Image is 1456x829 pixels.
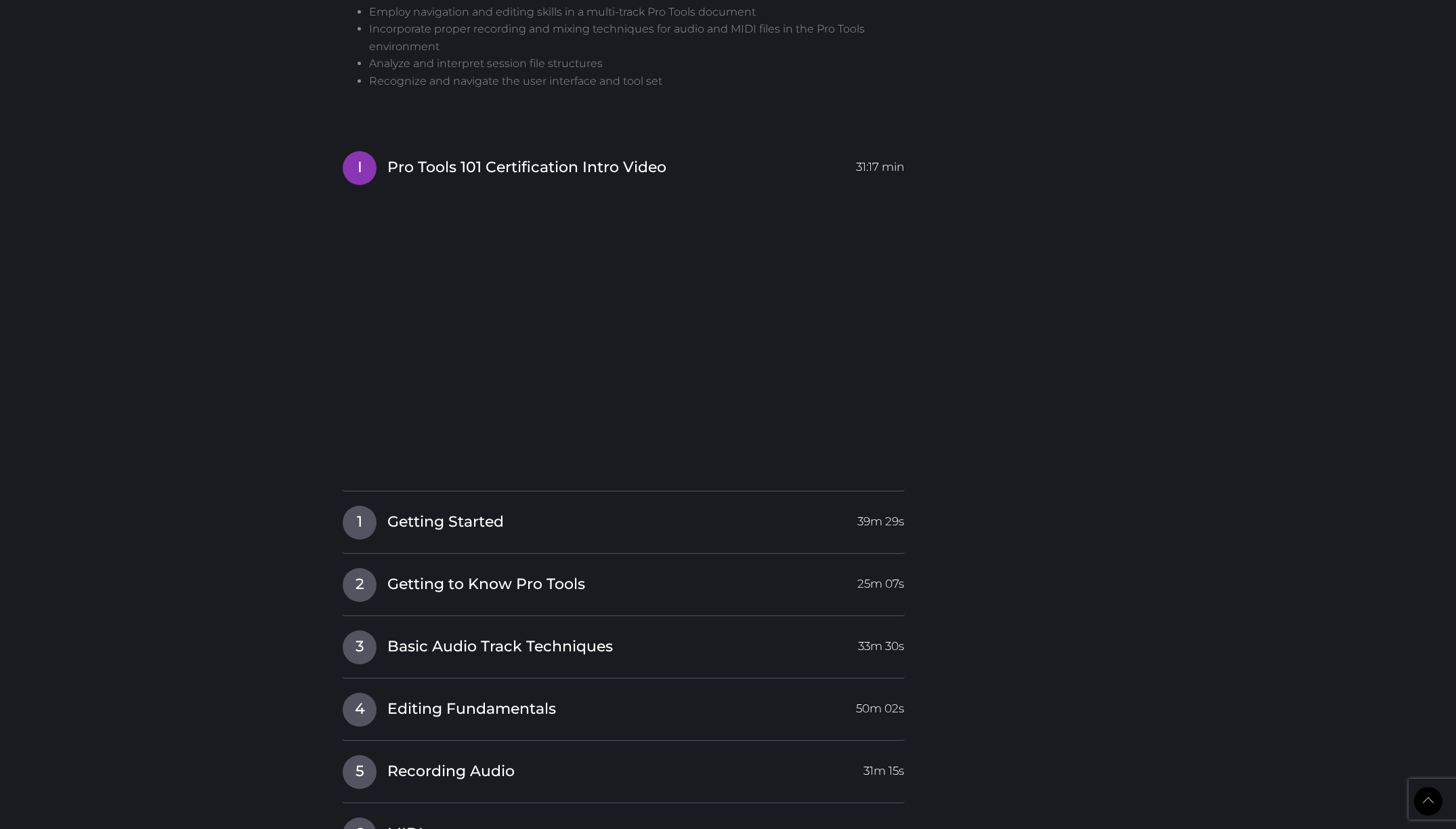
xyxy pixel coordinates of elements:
[343,506,377,540] span: 1
[387,761,515,782] span: Recording Audio
[369,3,916,21] li: Employ navigation and editing skills in a multi-track Pro Tools document
[387,636,613,658] span: Basic Audio Track Techniques
[342,567,905,596] a: 2Getting to Know Pro Tools25m 07s
[863,755,904,780] span: 31m 15s
[369,20,916,55] li: Incorporate proper recording and mixing techniques for audio and MIDI files in the Pro Tools envi...
[342,505,905,533] a: 1Getting Started39m 29s
[343,568,377,602] span: 2
[387,157,666,178] span: Pro Tools 101 Certification Intro Video
[342,754,905,783] a: 5Recording Audio31m 15s
[369,73,916,90] li: Recognize and navigate the user interface and tool set
[343,755,377,789] span: 5
[387,574,585,595] span: Getting to Know Pro Tools
[387,699,556,720] span: Editing Fundamentals
[343,151,377,185] span: I
[387,512,504,533] span: Getting Started
[342,630,905,658] a: 3Basic Audio Track Techniques33m 30s
[342,692,905,721] a: 4Editing Fundamentals50m 02s
[369,55,916,73] li: Analyze and interpret session file structures
[856,151,904,176] span: 31:17 min
[857,506,904,530] span: 39m 29s
[858,630,904,655] span: 33m 30s
[342,150,905,179] a: IPro Tools 101 Certification Intro Video31:17 min
[343,693,377,727] span: 4
[1414,787,1442,815] a: Back to Top
[343,630,377,664] span: 3
[857,568,904,592] span: 25m 07s
[856,693,904,717] span: 50m 02s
